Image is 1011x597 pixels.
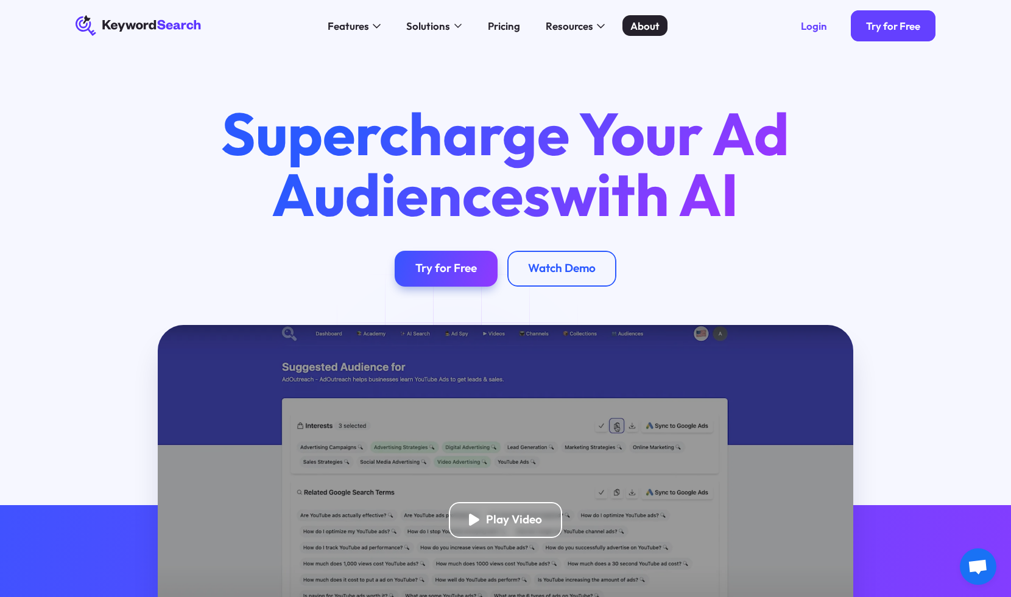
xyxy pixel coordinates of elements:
[528,261,596,276] div: Watch Demo
[960,548,996,585] a: Open chat
[801,19,827,32] div: Login
[415,261,477,276] div: Try for Free
[851,10,936,41] a: Try for Free
[406,18,450,33] div: Solutions
[395,251,498,287] a: Try for Free
[786,10,843,41] a: Login
[546,18,593,33] div: Resources
[480,15,527,36] a: Pricing
[196,103,814,225] h1: Supercharge Your Ad Audiences
[866,19,920,32] div: Try for Free
[328,18,369,33] div: Features
[488,18,520,33] div: Pricing
[622,15,667,36] a: About
[486,512,542,527] div: Play Video
[630,18,660,33] div: About
[551,157,739,231] span: with AI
